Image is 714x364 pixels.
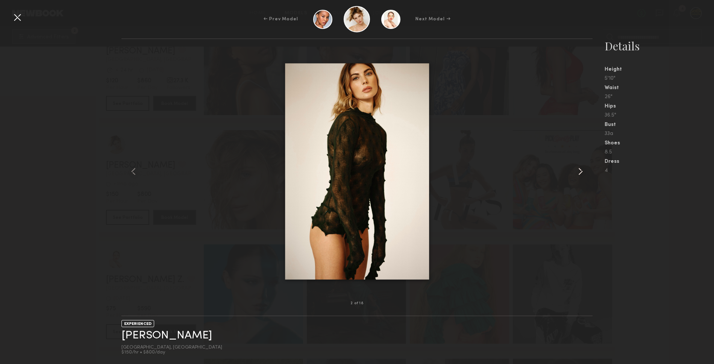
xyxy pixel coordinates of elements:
[605,141,714,146] div: Shoes
[605,76,714,81] div: 5'10"
[605,85,714,91] div: Waist
[121,350,222,355] div: $150/hr • $800/day
[264,16,298,23] div: ← Prev Model
[605,150,714,155] div: 8.5
[415,16,450,23] div: Next Model →
[605,131,714,136] div: 33a
[605,122,714,127] div: Bust
[350,302,364,305] div: 2 of 18
[605,67,714,72] div: Height
[605,104,714,109] div: Hips
[121,320,154,327] div: EXPERIENCED
[605,168,714,173] div: 4
[121,345,222,350] div: [GEOGRAPHIC_DATA], [GEOGRAPHIC_DATA]
[121,330,212,341] a: [PERSON_NAME]
[605,38,714,53] div: Details
[605,159,714,164] div: Dress
[605,94,714,100] div: 26"
[605,113,714,118] div: 36.5"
